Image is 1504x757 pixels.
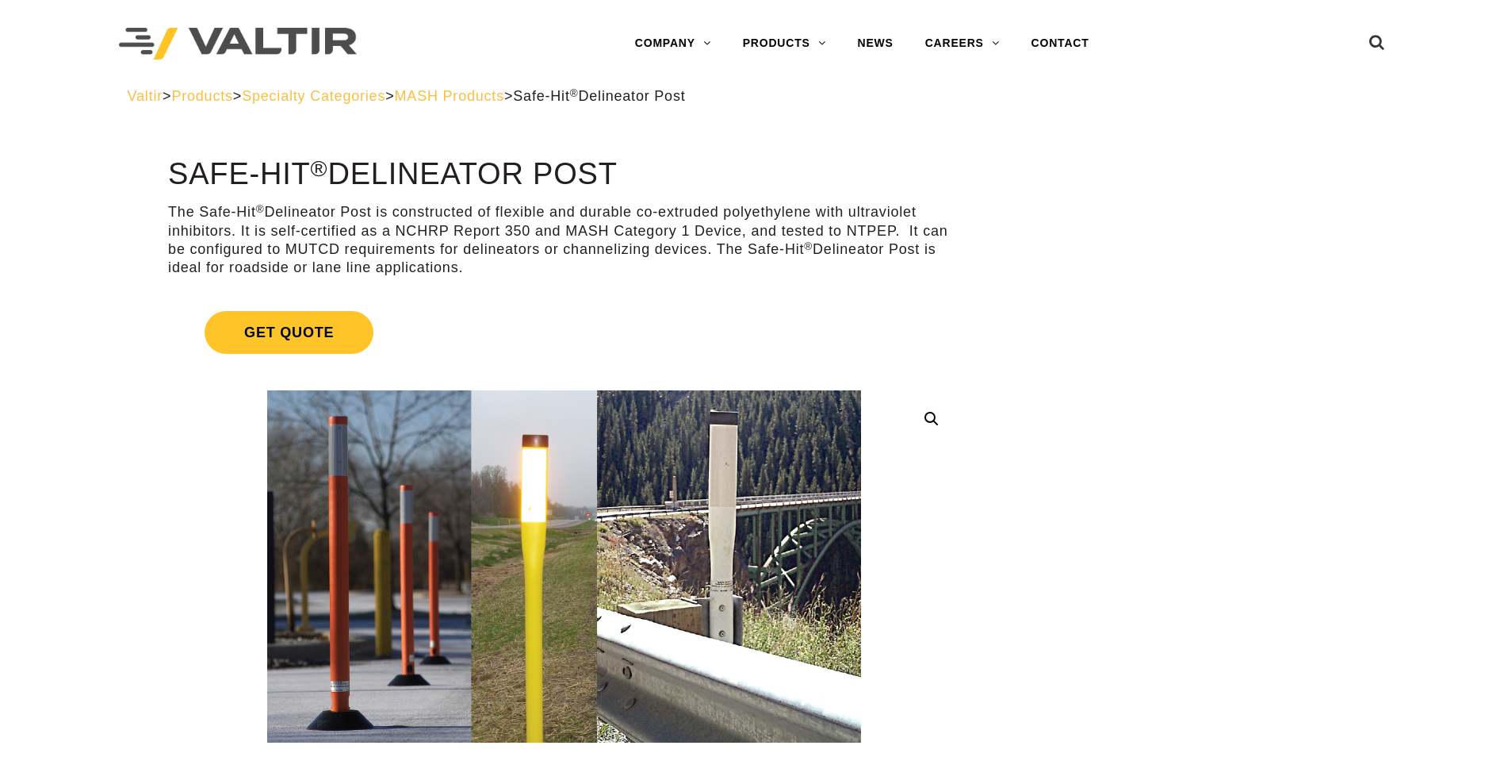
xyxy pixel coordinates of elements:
p: The Safe-Hit Delineator Post is constructed of flexible and durable co-extruded polyethylene with... [168,203,960,278]
sup: ® [804,240,813,252]
a: MASH Products [395,88,504,104]
sup: ® [570,87,579,99]
a: Products [171,88,232,104]
h1: Safe-Hit Delineator Post [168,158,960,191]
sup: ® [311,156,328,181]
a: Valtir [128,88,163,104]
a: Get Quote [168,292,960,373]
img: Valtir [119,28,357,60]
span: Get Quote [205,311,373,354]
a: CONTACT [1016,28,1105,60]
a: CAREERS [909,28,1016,60]
sup: ® [256,203,265,215]
a: COMPANY [619,28,727,60]
a: PRODUCTS [727,28,842,60]
a: NEWS [842,28,909,60]
span: Safe-Hit Delineator Post [513,88,685,104]
div: > > > > [128,87,1377,106]
a: Specialty Categories [242,88,385,104]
